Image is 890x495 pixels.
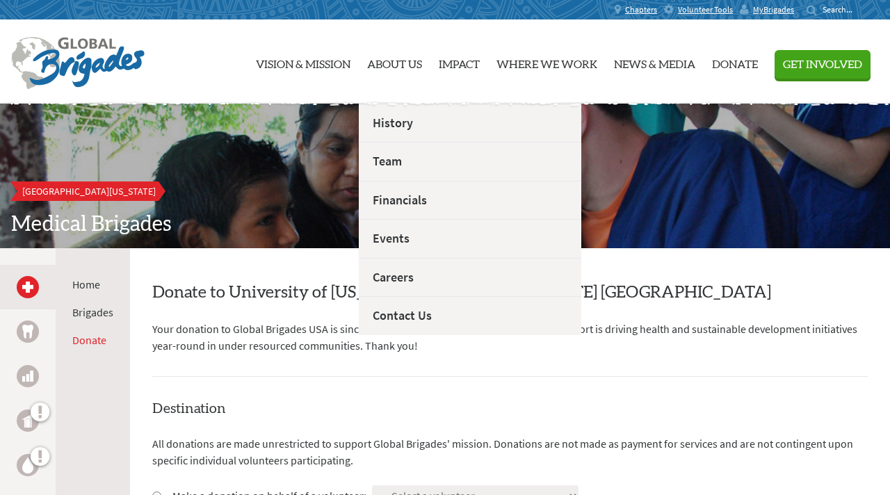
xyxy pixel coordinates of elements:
h2: Donate to University of [US_STATE] Medical Brigade [DATE] [GEOGRAPHIC_DATA] [152,282,868,304]
a: News & Media [614,26,695,98]
p: All donations are made unrestricted to support Global Brigades' mission. Donations are not made a... [152,435,868,469]
a: Donate [72,333,106,347]
a: Financials [359,181,581,220]
a: Events [359,219,581,258]
a: Water [17,454,39,476]
a: History [359,104,581,143]
a: [GEOGRAPHIC_DATA][US_STATE] [11,181,167,201]
span: [GEOGRAPHIC_DATA][US_STATE] [22,185,156,197]
a: Home [72,277,100,291]
a: Careers [359,258,581,297]
a: Contact Us [359,296,581,335]
img: Dental [22,325,33,338]
span: Chapters [625,4,657,15]
img: Public Health [22,414,33,428]
img: Global Brigades Logo [11,37,145,90]
span: Volunteer Tools [678,4,733,15]
a: Medical [17,276,39,298]
img: Business [22,371,33,382]
li: Donate [72,332,113,348]
a: Dental [17,320,39,343]
li: Brigades [72,304,113,320]
a: Public Health [17,409,39,432]
a: Vision & Mission [256,26,350,98]
h4: Destination [152,399,868,419]
span: MyBrigades [753,4,794,15]
a: Donate [712,26,758,98]
li: Home [72,276,113,293]
img: Water [22,457,33,473]
a: Where We Work [496,26,597,98]
a: Team [359,142,581,181]
a: About Us [367,26,422,98]
a: Business [17,365,39,387]
button: Get Involved [775,50,871,79]
input: Search... [823,4,862,15]
h2: Medical Brigades [11,212,879,237]
a: Brigades [72,305,113,319]
span: Get Involved [783,59,862,70]
img: Medical [22,282,33,293]
a: Impact [439,26,480,98]
p: Your donation to Global Brigades USA is sincerely appreciated and much needed! Your support is dr... [152,320,868,354]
